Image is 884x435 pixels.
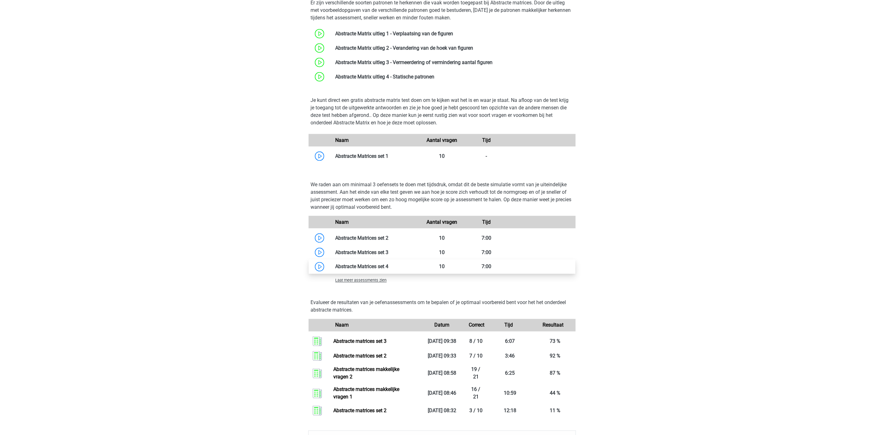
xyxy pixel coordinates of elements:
span: Laat meer assessments zien [336,278,387,283]
div: Resultaat [531,322,575,329]
div: Correct [464,322,487,329]
p: We raden aan om minimaal 3 oefensets te doen met tijdsdruk, omdat dit de beste simulatie vormt va... [311,181,573,211]
div: Abstracte Matrix uitleg 2 - Verandering van de hoek van figuren [331,44,576,52]
p: Evalueer de resultaten van je oefenassessments om te bepalen of je optimaal voorbereid bent voor ... [311,299,573,314]
div: Naam [331,137,420,144]
div: Datum [420,322,464,329]
p: Je kunt direct een gratis abstracte matrix test doen om te kijken wat het is en waar je staat. Na... [311,97,573,127]
div: Abstracte Matrix uitleg 4 - Statische patronen [331,73,576,81]
a: Abstracte matrices set 2 [333,353,386,359]
div: Aantal vragen [420,218,464,226]
a: Abstracte matrices set 3 [333,338,386,344]
a: Abstracte matrices makkelijke vragen 2 [333,367,399,380]
div: Tijd [487,322,531,329]
a: Abstracte matrices set 2 [333,408,386,414]
div: Abstracte Matrix uitleg 3 - Vermeerdering of vermindering aantal figuren [331,59,576,66]
div: Abstracte Matrices set 3 [331,249,420,256]
div: Tijd [464,137,509,144]
div: Abstracte Matrices set 1 [331,152,420,160]
div: Abstracte Matrices set 2 [331,234,420,242]
a: Abstracte matrices makkelijke vragen 1 [333,387,399,400]
div: Abstracte Matrix uitleg 1 - Verplaatsing van de figuren [331,30,576,37]
div: Tijd [464,218,509,226]
div: Naam [331,218,420,226]
div: Aantal vragen [420,137,464,144]
div: Abstracte Matrices set 4 [331,263,420,271]
div: Naam [331,322,420,329]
